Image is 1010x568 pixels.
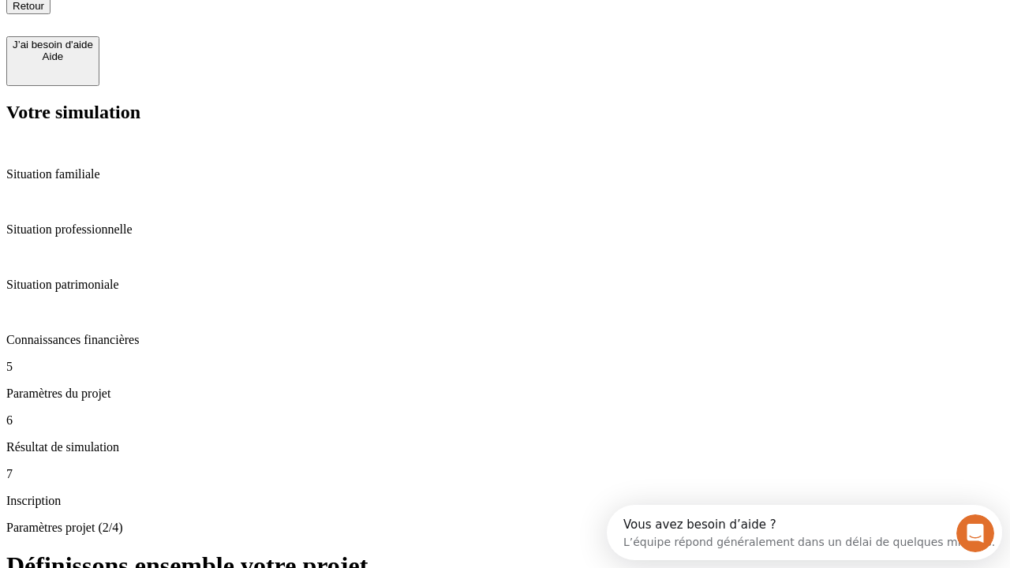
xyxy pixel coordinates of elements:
button: J’ai besoin d'aideAide [6,36,99,86]
p: Inscription [6,494,1004,508]
div: L’équipe répond généralement dans un délai de quelques minutes. [17,26,388,43]
div: Ouvrir le Messenger Intercom [6,6,435,50]
p: Situation patrimoniale [6,278,1004,292]
p: Situation professionnelle [6,222,1004,237]
p: Connaissances financières [6,333,1004,347]
div: J’ai besoin d'aide [13,39,93,50]
iframe: Intercom live chat discovery launcher [607,505,1002,560]
p: Résultat de simulation [6,440,1004,454]
iframe: Intercom live chat [956,514,994,552]
p: Paramètres du projet [6,387,1004,401]
p: 5 [6,360,1004,374]
p: 7 [6,467,1004,481]
div: Vous avez besoin d’aide ? [17,13,388,26]
h2: Votre simulation [6,102,1004,123]
div: Aide [13,50,93,62]
p: Situation familiale [6,167,1004,181]
p: Paramètres projet (2/4) [6,521,1004,535]
p: 6 [6,413,1004,428]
